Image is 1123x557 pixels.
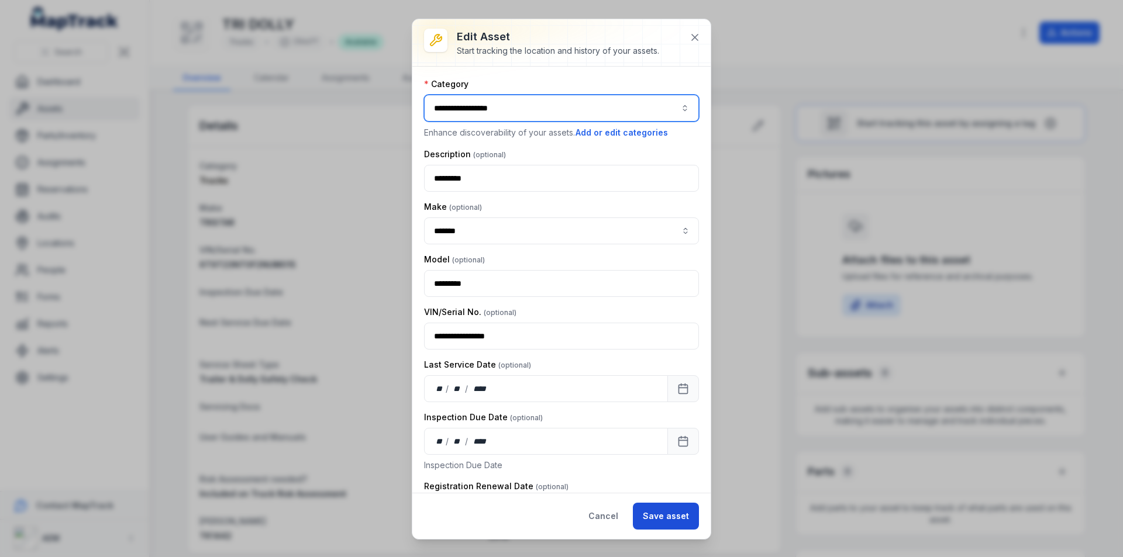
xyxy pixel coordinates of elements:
[424,217,699,244] input: asset-edit:cf[8261eee4-602e-4976-b39b-47b762924e3f]-label
[667,428,699,455] button: Calendar
[424,126,699,139] p: Enhance discoverability of your assets.
[424,411,543,423] label: Inspection Due Date
[450,383,466,395] div: month,
[424,201,482,213] label: Make
[424,78,469,90] label: Category
[465,383,469,395] div: /
[465,435,469,447] div: /
[457,45,659,57] div: Start tracking the location and history of your assets.
[424,254,485,265] label: Model
[446,435,450,447] div: /
[424,480,569,492] label: Registration Renewal Date
[633,503,699,530] button: Save asset
[457,29,659,45] h3: Edit asset
[578,503,628,530] button: Cancel
[450,435,466,447] div: month,
[469,435,491,447] div: year,
[424,148,506,160] label: Description
[667,375,699,402] button: Calendar
[434,383,446,395] div: day,
[469,383,491,395] div: year,
[424,359,531,371] label: Last Service Date
[434,435,446,447] div: day,
[446,383,450,395] div: /
[575,126,669,139] button: Add or edit categories
[424,306,516,318] label: VIN/Serial No.
[424,459,699,471] p: Inspection Due Date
